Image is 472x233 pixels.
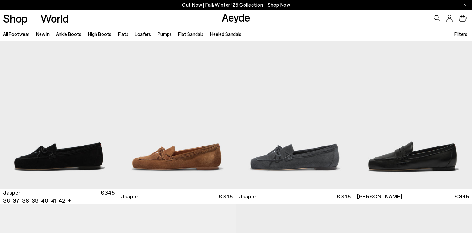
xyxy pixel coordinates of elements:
a: Jasper €345 [118,189,236,204]
a: Flat Sandals [178,31,203,37]
span: 0 [466,16,469,20]
span: €345 [218,192,233,200]
a: Flats [118,31,128,37]
span: €345 [336,192,351,200]
li: + [68,196,71,204]
a: Ankle Boots [56,31,81,37]
a: Aeyde [222,10,250,24]
li: 38 [22,197,29,204]
span: Jasper [3,189,20,197]
img: Jasper Moccasin Loafers [236,41,354,189]
li: 39 [32,197,39,204]
li: 40 [41,197,48,204]
a: 0 [459,15,466,22]
span: Jasper [121,192,138,200]
li: 36 [3,197,10,204]
p: Out Now | Fall/Winter ‘25 Collection [182,1,290,9]
a: New In [36,31,50,37]
li: 37 [13,197,20,204]
li: 41 [51,197,56,204]
a: World [40,13,69,24]
span: Filters [454,31,467,37]
span: €345 [455,192,469,200]
a: High Boots [88,31,111,37]
li: 42 [59,197,65,204]
a: Shop [3,13,28,24]
img: Jasper Moccasin Loafers [118,41,236,189]
a: Loafers [135,31,151,37]
a: [PERSON_NAME] €345 [354,189,472,204]
a: Heeled Sandals [210,31,241,37]
ul: variant [3,197,63,204]
span: [PERSON_NAME] [357,192,402,200]
span: €345 [100,189,115,204]
a: Jasper €345 [236,189,354,204]
img: Lana Moccasin Loafers [354,41,472,189]
a: Pumps [158,31,172,37]
span: Jasper [239,192,256,200]
span: Navigate to /collections/new-in [268,2,290,8]
a: All Footwear [3,31,29,37]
